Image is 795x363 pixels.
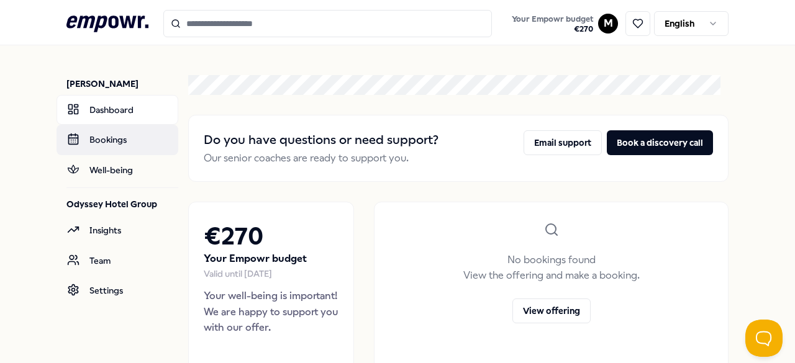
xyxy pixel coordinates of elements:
[512,14,593,24] span: Your Empowr budget
[66,78,178,90] p: [PERSON_NAME]
[57,276,178,305] a: Settings
[463,252,640,284] p: No bookings found View the offering and make a booking.
[204,267,338,280] div: Valid until [DATE]
[57,125,178,155] a: Bookings
[204,288,338,336] p: Your well-being is important! We are happy to support you with our offer.
[66,198,178,210] p: Odyssey Hotel Group
[745,320,783,357] iframe: Help Scout Beacon - Open
[524,130,602,155] button: Email support
[512,24,593,34] span: € 270
[524,130,602,166] a: Email support
[204,150,438,166] p: Our senior coaches are ready to support you.
[57,95,178,125] a: Dashboard
[607,130,713,155] button: Book a discovery call
[598,14,618,34] button: M
[57,155,178,185] a: Well-being
[509,12,596,37] button: Your Empowr budget€270
[512,298,591,323] button: View offering
[57,215,178,245] a: Insights
[204,130,438,150] h2: Do you have questions or need support?
[507,11,598,37] a: Your Empowr budget€270
[163,10,493,37] input: Search for products, categories or subcategories
[204,217,338,256] h2: € 270
[204,251,338,267] p: Your Empowr budget
[57,246,178,276] a: Team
